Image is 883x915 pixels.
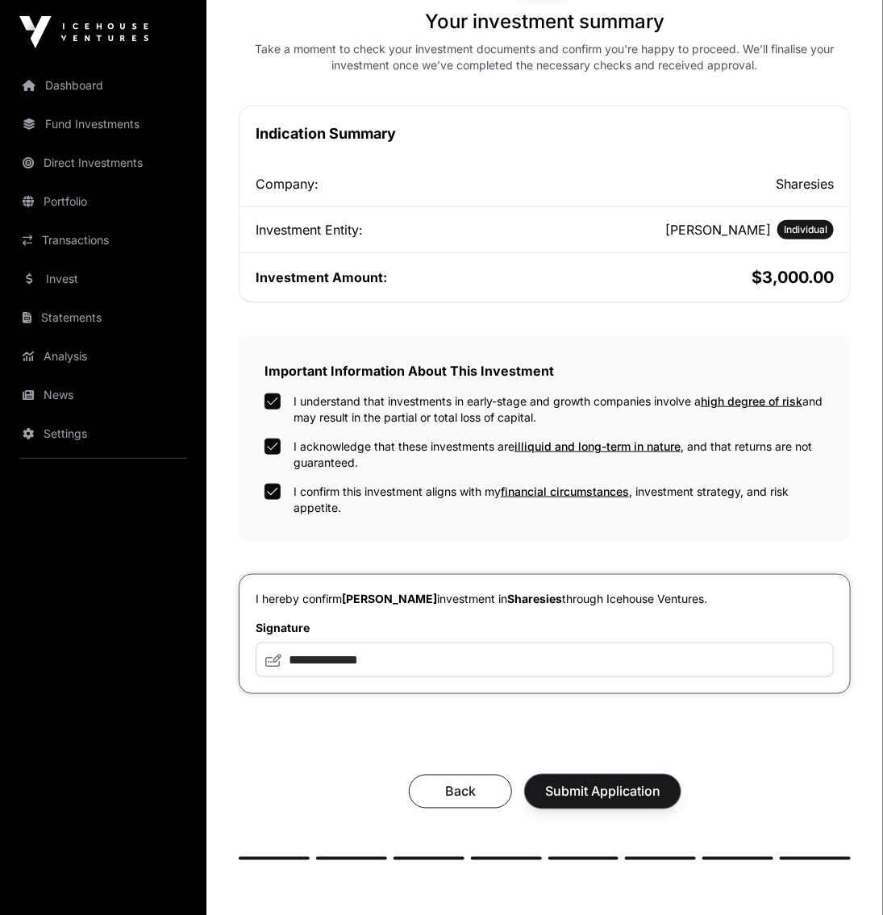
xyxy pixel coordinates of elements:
span: financial circumstances [501,485,629,498]
h1: Your investment summary [425,9,664,35]
span: Investment Amount: [256,269,387,285]
label: I confirm this investment aligns with my , investment strategy, and risk appetite. [294,484,825,516]
h2: $3,000.00 [548,266,835,289]
span: high degree of risk [701,394,802,408]
div: Take a moment to check your investment documents and confirm you're happy to proceed. We’ll final... [239,41,851,73]
span: [PERSON_NAME] [342,592,437,605]
iframe: Chat Widget [802,838,883,915]
a: Portfolio [13,184,194,219]
h2: Sharesies [548,174,835,193]
a: Direct Investments [13,145,194,181]
a: Dashboard [13,68,194,103]
a: Fund Investments [13,106,194,142]
span: Sharesies [507,592,562,605]
span: illiquid and long-term in nature [514,439,681,453]
h1: Indication Summary [256,123,834,145]
label: Signature [256,620,834,636]
span: Back [429,782,492,801]
img: Icehouse Ventures Logo [19,16,148,48]
a: Settings [13,416,194,451]
h2: [PERSON_NAME] [665,220,771,239]
label: I understand that investments in early-stage and growth companies involve a and may result in the... [294,393,825,426]
label: I acknowledge that these investments are , and that returns are not guaranteed. [294,439,825,471]
a: News [13,377,194,413]
div: Company: [256,174,542,193]
button: Back [409,775,512,809]
p: I hereby confirm investment in through Icehouse Ventures. [256,591,834,607]
span: Individual [784,223,827,236]
h2: Important Information About This Investment [264,361,825,381]
button: Submit Application [525,775,681,809]
a: Invest [13,261,194,297]
a: Statements [13,300,194,335]
span: Submit Application [545,782,660,801]
a: Analysis [13,339,194,374]
a: Transactions [13,223,194,258]
div: Investment Entity: [256,220,542,239]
